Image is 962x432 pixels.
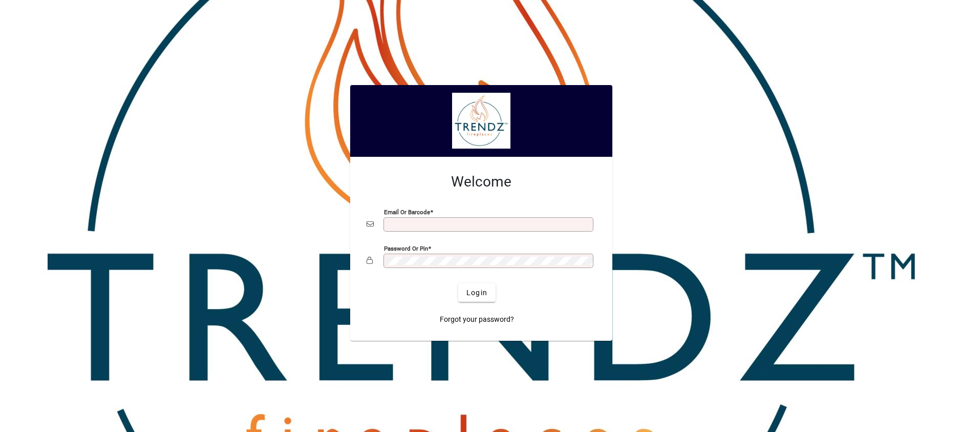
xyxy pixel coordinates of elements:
span: Forgot your password? [440,314,514,325]
mat-label: Password or Pin [384,245,428,252]
span: Login [466,287,487,298]
a: Forgot your password? [436,310,518,328]
button: Login [458,283,496,302]
mat-label: Email or Barcode [384,209,430,216]
h2: Welcome [367,173,596,191]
